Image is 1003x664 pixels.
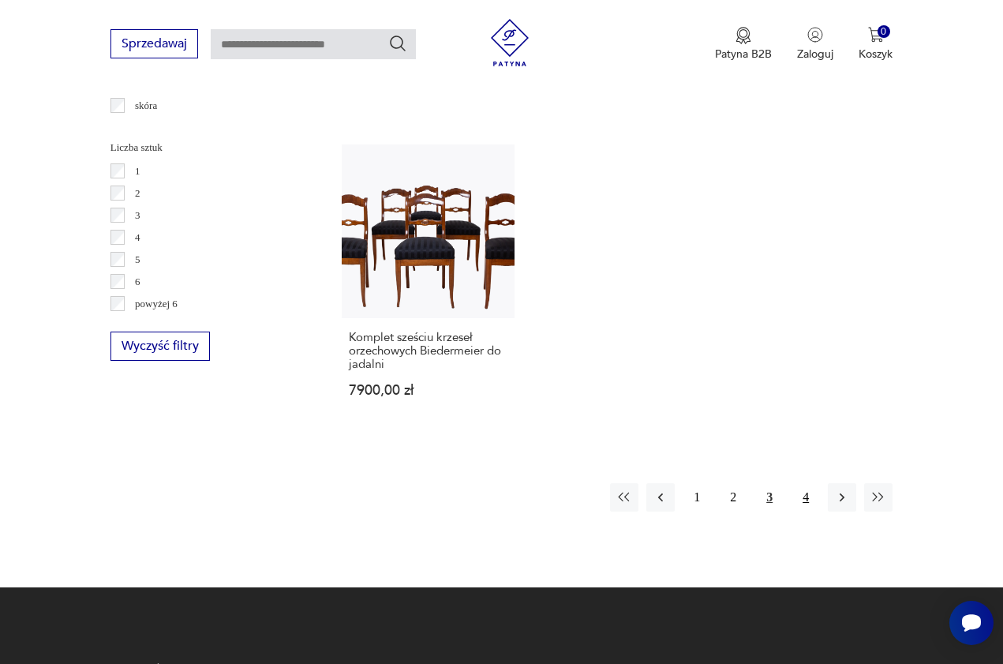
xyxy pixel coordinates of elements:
p: 4 [135,229,140,246]
p: 5 [135,251,140,268]
button: Sprzedawaj [110,29,198,58]
p: tkanina [135,119,165,137]
button: 3 [755,483,784,512]
img: Patyna - sklep z meblami i dekoracjami vintage [486,19,533,66]
h3: Komplet sześciu krzeseł orzechowych Biedermeier do jadalni [349,331,507,371]
p: 6 [135,273,140,291]
button: 2 [719,483,747,512]
p: Liczba sztuk [110,139,304,156]
iframe: Smartsupp widget button [949,601,994,645]
button: Szukaj [388,34,407,53]
a: Ikona medaluPatyna B2B [715,27,772,62]
button: Zaloguj [797,27,833,62]
p: Patyna B2B [715,47,772,62]
img: Ikona koszyka [868,27,884,43]
button: 4 [792,483,820,512]
p: Koszyk [859,47,893,62]
a: Sprzedawaj [110,39,198,51]
img: Ikonka użytkownika [807,27,823,43]
button: 0Koszyk [859,27,893,62]
p: 3 [135,207,140,224]
p: 1 [135,163,140,180]
button: Wyczyść filtry [110,332,210,361]
div: 0 [878,25,891,39]
a: Komplet sześciu krzeseł orzechowych Biedermeier do jadalniKomplet sześciu krzeseł orzechowych Bie... [342,144,515,427]
p: powyżej 6 [135,295,178,313]
img: Ikona medalu [735,27,751,44]
p: 2 [135,185,140,202]
button: Patyna B2B [715,27,772,62]
button: 1 [683,483,711,512]
p: 7900,00 zł [349,384,507,397]
p: skóra [135,97,157,114]
p: Zaloguj [797,47,833,62]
